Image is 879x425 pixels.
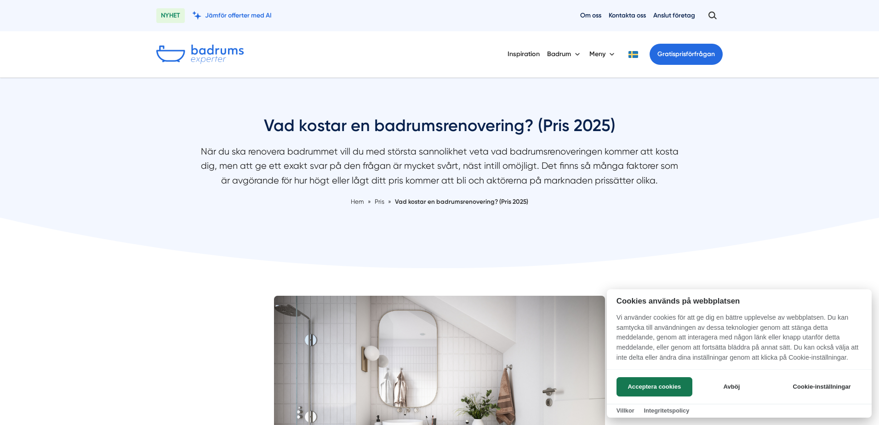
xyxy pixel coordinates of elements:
[616,377,692,396] button: Acceptera cookies
[782,377,862,396] button: Cookie-inställningar
[616,407,634,414] a: Villkor
[607,313,872,369] p: Vi använder cookies för att ge dig en bättre upplevelse av webbplatsen. Du kan samtycka till anvä...
[644,407,689,414] a: Integritetspolicy
[695,377,768,396] button: Avböj
[607,297,872,305] h2: Cookies används på webbplatsen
